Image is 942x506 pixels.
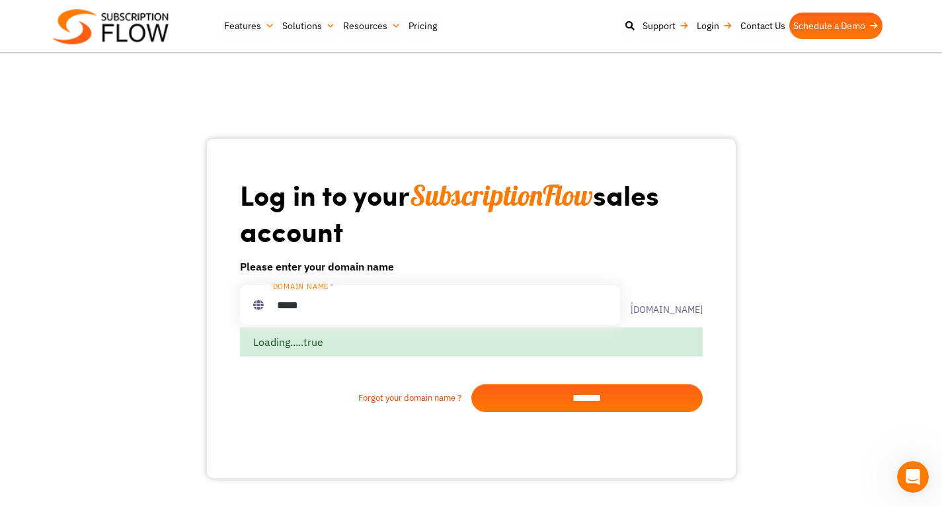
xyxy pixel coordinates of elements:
[693,13,736,39] a: Login
[736,13,789,39] a: Contact Us
[53,9,169,44] img: Subscriptionflow
[620,296,703,314] label: .[DOMAIN_NAME]
[897,461,929,493] iframe: Intercom live chat
[240,177,703,248] h1: Log in to your sales account
[220,13,278,39] a: Features
[789,13,883,39] a: Schedule a Demo
[240,392,471,405] a: Forgot your domain name ?
[410,178,593,213] span: SubscriptionFlow
[639,13,693,39] a: Support
[339,13,405,39] a: Resources
[405,13,441,39] a: Pricing
[240,259,703,274] h6: Please enter your domain name
[278,13,339,39] a: Solutions
[240,327,703,357] div: Loading.....true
